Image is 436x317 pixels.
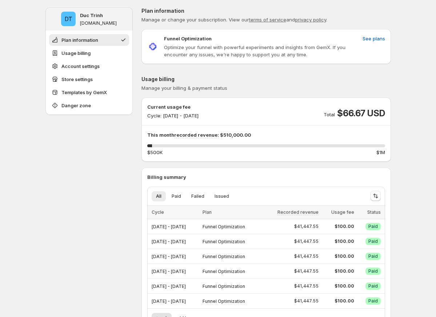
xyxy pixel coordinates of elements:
[141,17,327,23] span: Manage or change your subscription. View our and .
[152,298,186,304] span: [DATE] - [DATE]
[147,149,163,156] span: $500K
[174,132,219,138] span: recorded revenue:
[323,283,354,289] span: $100.00
[152,224,186,229] span: [DATE] - [DATE]
[141,85,227,91] span: Manage your billing & payment status
[152,239,186,244] span: [DATE] - [DATE]
[249,17,286,23] a: terms of service
[49,73,129,85] button: Store settings
[152,209,164,215] span: Cycle
[376,149,385,156] span: $1M
[203,269,245,274] span: Funnel Optimization
[147,103,199,111] p: Current usage fee
[203,284,245,289] span: Funnel Optimization
[49,100,129,111] button: Danger zone
[203,224,245,229] span: Funnel Optimization
[80,12,103,19] p: Duc Trinh
[49,87,129,98] button: Templates by GemX
[147,131,385,139] p: This month $510,000.00
[368,238,378,244] span: Paid
[61,12,76,26] span: Duc Trinh
[358,33,389,44] button: See plans
[203,254,245,259] span: Funnel Optimization
[49,47,129,59] button: Usage billing
[147,112,199,119] p: Cycle: [DATE] - [DATE]
[147,173,385,181] p: Billing summary
[367,209,381,215] span: Status
[164,35,212,42] p: Funnel Optimization
[49,34,129,46] button: Plan information
[65,15,72,23] text: DT
[191,193,204,199] span: Failed
[152,269,186,274] span: [DATE] - [DATE]
[49,60,129,72] button: Account settings
[61,36,98,44] span: Plan information
[61,49,91,57] span: Usage billing
[323,298,354,304] span: $100.00
[203,298,245,304] span: Funnel Optimization
[61,89,107,96] span: Templates by GemX
[61,76,93,83] span: Store settings
[331,209,354,215] span: Usage fee
[61,102,91,109] span: Danger zone
[368,298,378,304] span: Paid
[294,268,319,274] span: $41,447.55
[295,17,326,23] a: privacy policy
[368,224,378,229] span: Paid
[324,111,335,118] p: Total
[363,35,385,42] span: See plans
[337,108,385,119] span: $66.67 USD
[294,238,319,244] span: $41,447.55
[147,41,158,52] img: Funnel Optimization
[323,268,354,274] span: $100.00
[323,253,354,259] span: $100.00
[277,209,319,215] span: Recorded revenue
[164,44,360,58] p: Optimize your funnel with powerful experiments and insights from GemX. If you encounter any issue...
[141,76,391,83] p: Usage billing
[368,253,378,259] span: Paid
[203,209,212,215] span: Plan
[215,193,229,199] span: Issued
[371,191,381,201] button: Sort the results
[294,283,319,289] span: $41,447.55
[323,238,354,244] span: $100.00
[294,253,319,259] span: $41,447.55
[141,7,391,15] p: Plan information
[61,63,100,70] span: Account settings
[172,193,181,199] span: Paid
[152,284,186,289] span: [DATE] - [DATE]
[294,298,319,304] span: $41,447.55
[368,268,378,274] span: Paid
[203,239,245,244] span: Funnel Optimization
[368,283,378,289] span: Paid
[80,20,117,26] p: [DOMAIN_NAME]
[152,254,186,259] span: [DATE] - [DATE]
[323,224,354,229] span: $100.00
[156,193,161,199] span: All
[294,224,319,229] span: $41,447.55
